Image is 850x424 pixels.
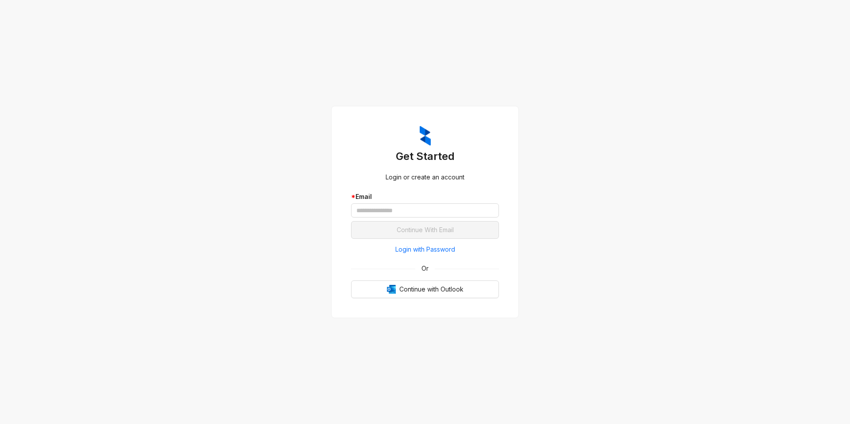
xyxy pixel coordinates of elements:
[351,149,499,163] h3: Get Started
[351,242,499,257] button: Login with Password
[415,264,435,273] span: Or
[351,280,499,298] button: OutlookContinue with Outlook
[395,245,455,254] span: Login with Password
[351,192,499,202] div: Email
[420,126,431,146] img: ZumaIcon
[351,172,499,182] div: Login or create an account
[399,284,464,294] span: Continue with Outlook
[351,221,499,239] button: Continue With Email
[387,285,396,294] img: Outlook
